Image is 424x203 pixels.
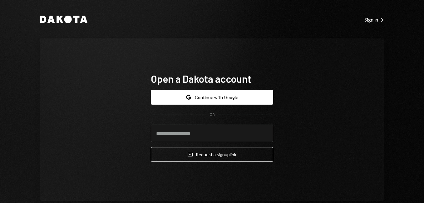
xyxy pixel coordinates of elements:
[210,112,215,117] div: OR
[151,147,273,162] button: Request a signuplink
[364,16,384,23] a: Sign in
[151,72,273,85] h1: Open a Dakota account
[151,90,273,105] button: Continue with Google
[364,17,384,23] div: Sign in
